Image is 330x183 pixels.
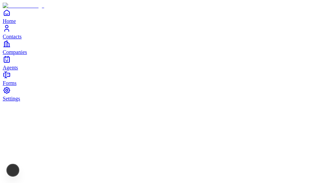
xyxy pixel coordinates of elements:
[3,18,16,24] span: Home
[3,49,27,55] span: Companies
[3,65,18,70] span: Agents
[3,3,44,9] img: Item Brain Logo
[3,9,327,24] a: Home
[3,55,327,70] a: Agents
[3,71,327,86] a: Forms
[3,80,17,86] span: Forms
[3,96,20,101] span: Settings
[3,40,327,55] a: Companies
[3,86,327,101] a: Settings
[3,24,327,39] a: Contacts
[3,34,22,39] span: Contacts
